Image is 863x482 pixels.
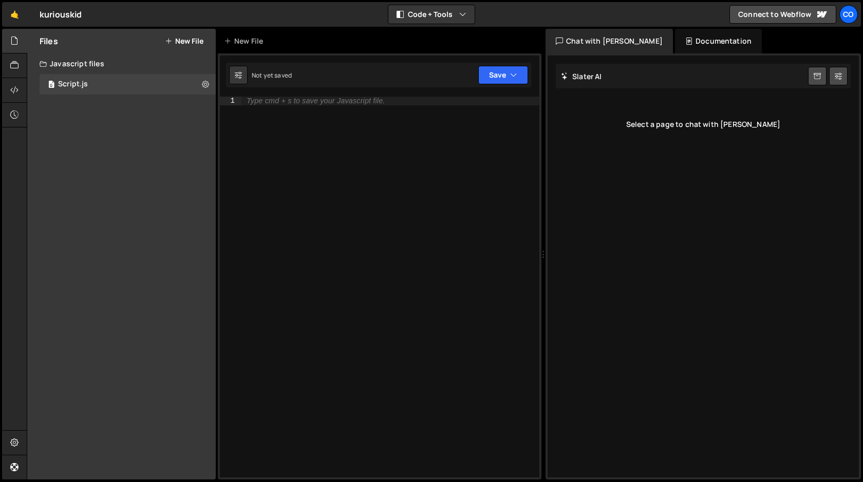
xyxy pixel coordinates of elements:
button: New File [165,37,203,45]
div: Script.js [58,80,88,89]
span: 0 [48,81,54,89]
div: 1 [220,97,241,105]
button: Save [478,66,528,84]
div: Type cmd + s to save your Javascript file. [247,97,385,105]
a: Co [839,5,858,24]
div: Not yet saved [252,71,292,80]
div: New File [224,36,267,46]
div: 16633/45317.js [40,74,216,95]
button: Code + Tools [388,5,475,24]
h2: Files [40,35,58,47]
a: Connect to Webflow [729,5,836,24]
h2: Slater AI [561,71,602,81]
div: kuriouskid [40,8,82,21]
div: Select a page to chat with [PERSON_NAME] [556,104,851,145]
div: Javascript files [27,53,216,74]
a: 🤙 [2,2,27,27]
div: Documentation [675,29,762,53]
div: Chat with [PERSON_NAME] [546,29,673,53]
